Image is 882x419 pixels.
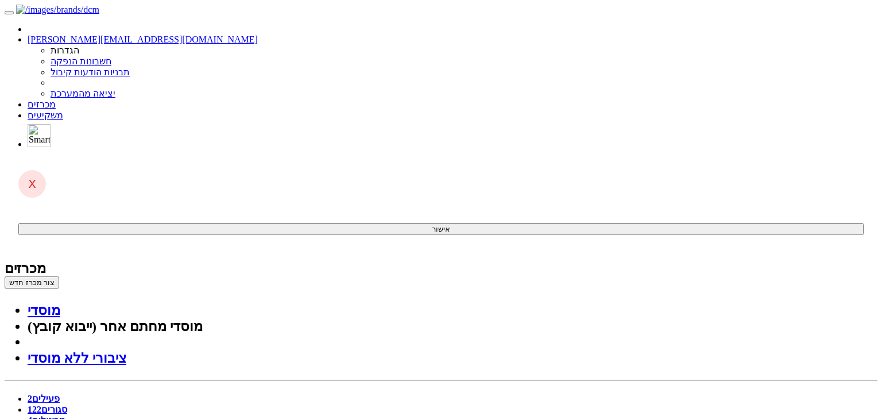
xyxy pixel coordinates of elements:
a: [PERSON_NAME][EMAIL_ADDRESS][DOMAIN_NAME] [28,34,258,44]
a: יציאה מהמערכת [51,89,115,98]
button: אישור [18,223,864,235]
a: מכרזים [28,99,56,109]
a: פעילים [28,394,60,403]
img: SmartBull Logo [28,124,51,147]
span: X [28,177,36,191]
span: 122 [28,405,41,414]
a: מוסדי [28,303,60,318]
a: חשבונות הנפקה [51,56,111,66]
a: מוסדי מחתם אחר (ייבוא קובץ) [28,319,203,334]
a: סגורים [28,405,67,414]
a: משקיעים [28,110,63,120]
a: ציבורי ללא מוסדי [28,351,126,366]
li: הגדרות [51,45,877,56]
img: /images/brands/dcm [16,5,99,15]
a: תבניות הודעות קיבול [51,67,130,77]
div: מכרזים [5,260,877,276]
span: 2 [28,394,32,403]
button: צור מכרז חדש [5,276,59,289]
